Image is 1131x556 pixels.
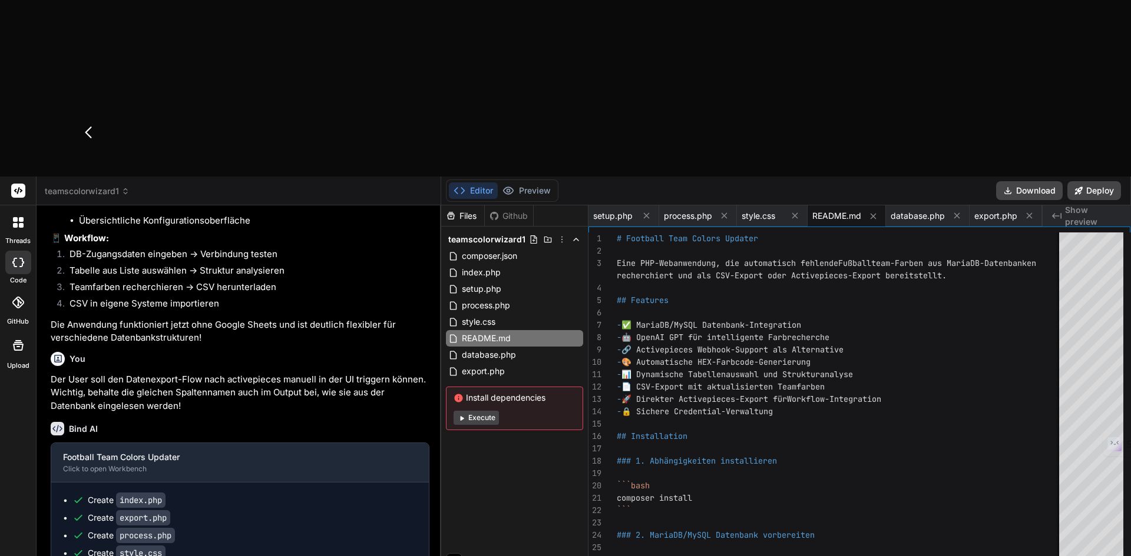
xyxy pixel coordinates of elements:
div: 3 [588,257,601,269]
span: # Football Team Colors Updater [617,233,758,244]
span: process.php [461,298,511,312]
span: 🎨 Automatische HEX-Farbcode-Generierung [621,357,811,367]
div: 25 [588,541,601,554]
div: 9 [588,344,601,356]
span: ### 1. Abhängigkeiten installieren [617,455,777,466]
span: ``` [617,505,631,515]
span: export.php [461,364,506,378]
div: 2 [588,245,601,257]
div: 4 [588,282,601,294]
div: Create [88,494,166,506]
span: Show preview [1065,204,1122,228]
p: Die Anwendung funktioniert jetzt ohne Google Sheets und ist deutlich flexibler für verschiedene D... [51,318,429,345]
span: - [617,357,621,367]
div: 13 [588,393,601,405]
span: recherchiert und als CSV-Export oder Activepieces- [617,270,852,281]
div: 16 [588,430,601,442]
span: teamscolorwizard1 [448,234,525,245]
li: CSV in eigene Systeme importieren [60,297,429,314]
li: Tabelle aus Liste auswählen → Struktur analysieren [60,264,429,281]
div: Click to open Workbench [63,464,398,474]
h6: Bind AI [69,423,98,435]
span: composer install [617,492,692,503]
span: 🚀 Direkter Activepieces-Export für [621,394,787,404]
span: - [617,381,621,392]
span: ```bash [617,480,650,491]
code: process.php [116,528,175,543]
span: ✅ MariaDB/MySQL Datenbank-Integration [621,319,801,330]
p: Der User soll den Datenexport-Flow nach activepieces manuell in der UI triggern können. Wichtig, ... [51,373,429,413]
button: Preview [498,182,555,199]
span: database.php [461,348,517,362]
div: 6 [588,307,601,319]
span: Install dependencies [454,392,576,404]
div: 1 [588,232,601,245]
span: - [617,344,621,355]
div: 8 [588,331,601,344]
div: 15 [588,418,601,430]
button: Execute [454,411,499,425]
span: export.php [974,210,1017,222]
button: Download [996,181,1063,200]
code: export.php [116,510,170,525]
span: setup.php [593,210,633,222]
div: 20 [588,480,601,492]
div: Github [485,210,533,222]
span: Workflow-Integration [787,394,881,404]
div: 7 [588,319,601,331]
span: style.css [461,315,497,329]
span: setup.php [461,282,502,296]
span: Fußballteam-Farben aus MariaDB-Datenbanken [838,258,1036,268]
span: 🔗 Activepieces Webhook-Support als Alternative [621,344,844,355]
div: 11 [588,368,601,381]
label: code [10,275,27,285]
div: 17 [588,442,601,455]
label: Upload [7,361,29,371]
span: ## Features [617,295,669,305]
span: README.md [812,210,861,222]
span: database.php [891,210,945,222]
span: Eine PHP-Webanwendung, die automatisch fehlende [617,258,838,268]
div: 24 [588,529,601,541]
div: 21 [588,492,601,504]
div: 22 [588,504,601,517]
span: - [617,319,621,330]
div: Create [88,530,175,541]
div: Football Team Colors Updater [63,451,398,463]
div: 19 [588,467,601,480]
span: - [617,332,621,342]
span: composer.json [461,249,518,263]
span: - [617,406,621,417]
span: index.php [461,265,502,279]
div: Files [441,210,484,222]
li: DB-Zugangsdaten eingeben → Verbindung testen [60,248,429,264]
span: 🔒 Sichere Credential-Verwaltung [621,406,773,417]
code: index.php [116,492,166,508]
span: process.php [664,210,712,222]
span: README.md [461,331,512,345]
button: Deploy [1067,181,1121,200]
div: 14 [588,405,601,418]
span: ### 2. MariaDB/MySQL Datenbank vorbereiten [617,530,815,540]
span: Export bereitstellt. [852,270,947,281]
span: - [617,369,621,379]
div: 12 [588,381,601,393]
span: teamscolorwizard1 [45,185,130,197]
span: 📄 CSV-Export mit aktualisierten Teamfarben [621,381,825,392]
div: 5 [588,294,601,307]
div: Create [88,512,170,524]
li: Teamfarben recherchieren → CSV herunterladen [60,281,429,297]
div: 10 [588,356,601,368]
strong: 📱 Workflow: [51,232,109,244]
span: 🤖 OpenAI GPT für intelligente Farbrecherche [621,332,829,342]
li: Übersichtliche Konfigurationsoberfläche [79,214,429,228]
div: 23 [588,517,601,529]
label: threads [5,236,31,246]
span: 📊 Dynamische Tabellenauswahl und Strukturanalyse [621,369,853,379]
span: ## Installation [617,431,687,441]
span: style.css [742,210,775,222]
button: Editor [449,182,498,199]
button: Football Team Colors UpdaterClick to open Workbench [51,443,410,482]
div: 18 [588,455,601,467]
h6: You [70,353,85,365]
